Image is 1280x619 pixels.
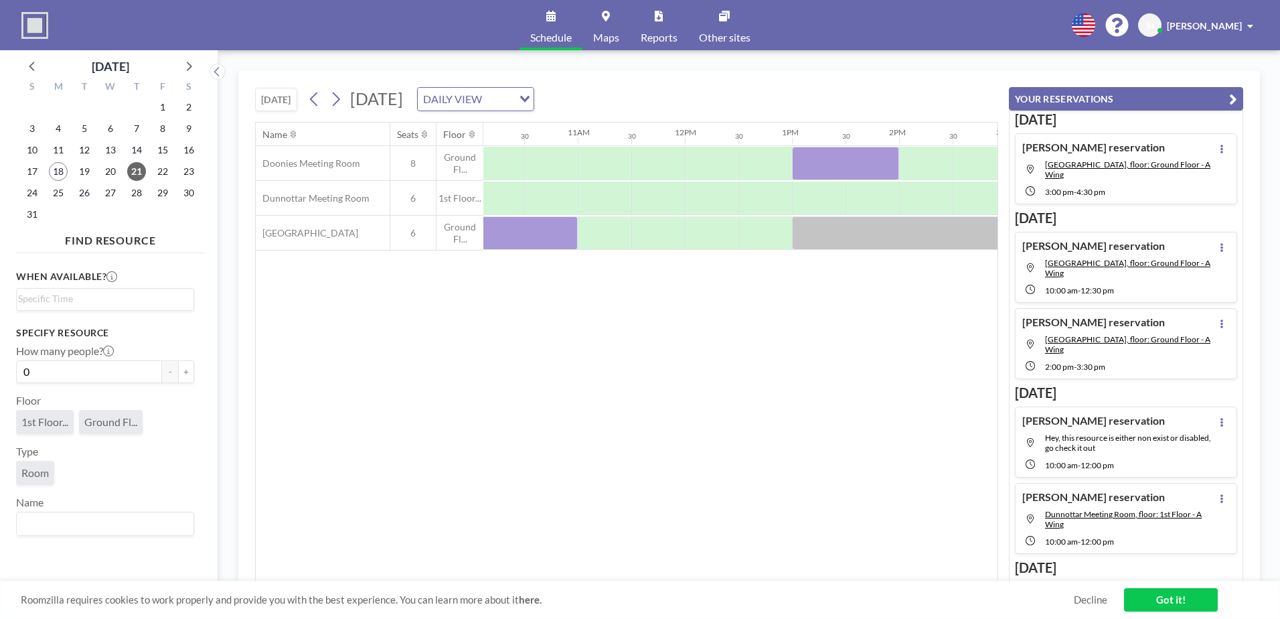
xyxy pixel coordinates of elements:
div: T [72,79,98,96]
span: SI [1146,19,1154,31]
h3: [DATE] [1015,385,1237,401]
span: 1st Floor... [21,415,68,429]
span: DAILY VIEW [420,90,485,108]
div: Seats [397,129,418,141]
div: F [149,79,175,96]
label: How many people? [16,344,114,358]
h4: [PERSON_NAME] reservation [1022,490,1165,504]
span: 3:30 PM [1076,362,1105,372]
h3: [DATE] [1015,111,1237,128]
div: Search for option [17,289,193,309]
a: Got it! [1124,588,1218,612]
span: Doonies Meeting Room [256,157,360,169]
span: Sunday, August 17, 2025 [23,162,42,181]
div: 12PM [675,127,696,137]
h3: [DATE] [1015,559,1237,576]
div: 30 [628,132,636,141]
span: Sunday, August 31, 2025 [23,205,42,224]
span: Dunnottar Meeting Room, floor: 1st Floor - A Wing [1045,509,1202,529]
div: S [175,79,202,96]
div: [DATE] [92,57,129,76]
span: Monday, August 25, 2025 [49,184,68,202]
span: Thursday, August 14, 2025 [127,141,146,159]
span: Loirston Meeting Room, floor: Ground Floor - A Wing [1045,159,1210,180]
span: [PERSON_NAME] [1167,20,1242,31]
span: Loirston Meeting Room, floor: Ground Floor - A Wing [1045,334,1210,354]
div: 30 [842,132,850,141]
span: 10:00 AM [1045,460,1078,470]
h3: [DATE] [1015,210,1237,226]
h4: [PERSON_NAME] reservation [1022,414,1165,427]
label: Name [16,496,44,509]
span: 1st Floor... [436,192,483,204]
span: Monday, August 4, 2025 [49,119,68,138]
span: 12:00 PM [1081,537,1114,547]
span: Saturday, August 30, 2025 [179,184,198,202]
label: Floor [16,394,41,407]
span: 12:30 PM [1081,285,1114,295]
h4: [PERSON_NAME] reservation [1022,316,1165,329]
span: 8 [390,157,436,169]
span: Thursday, August 21, 2025 [127,162,146,181]
span: 2:00 PM [1045,362,1074,372]
span: 3:00 PM [1045,187,1074,197]
span: 6 [390,227,436,239]
span: - [1078,460,1081,470]
span: Saturday, August 9, 2025 [179,119,198,138]
button: YOUR RESERVATIONS [1009,87,1243,111]
span: Wednesday, August 27, 2025 [101,184,120,202]
div: 30 [735,132,743,141]
span: Room [21,466,49,480]
div: 3PM [996,127,1013,137]
span: Tuesday, August 19, 2025 [75,162,94,181]
span: [DATE] [350,88,403,109]
div: T [123,79,149,96]
span: Friday, August 29, 2025 [153,184,172,202]
div: Name [262,129,287,141]
img: organization-logo [21,12,48,39]
input: Search for option [18,291,186,306]
span: [GEOGRAPHIC_DATA] [256,227,358,239]
span: 6 [390,192,436,204]
span: Thursday, August 28, 2025 [127,184,146,202]
h3: Specify resource [16,327,194,339]
div: 2PM [889,127,906,137]
span: Friday, August 8, 2025 [153,119,172,138]
span: Monday, August 11, 2025 [49,141,68,159]
div: 11AM [568,127,590,137]
input: Search for option [486,90,511,108]
span: Other sites [699,32,750,43]
h4: FIND RESOURCE [16,228,205,247]
span: Wednesday, August 6, 2025 [101,119,120,138]
a: here. [519,594,542,606]
span: Sunday, August 3, 2025 [23,119,42,138]
span: Loirston Meeting Room, floor: Ground Floor - A Wing [1045,258,1210,278]
h4: [PERSON_NAME] reservation [1022,141,1165,154]
button: - [162,360,178,383]
span: Reports [641,32,677,43]
div: S [19,79,46,96]
span: Friday, August 15, 2025 [153,141,172,159]
span: Monday, August 18, 2025 [49,162,68,181]
span: Saturday, August 2, 2025 [179,98,198,117]
h4: [PERSON_NAME] reservation [1022,239,1165,253]
span: Ground Fl... [436,221,483,245]
span: Dunnottar Meeting Room [256,192,370,204]
span: - [1074,362,1076,372]
span: Tuesday, August 5, 2025 [75,119,94,138]
span: 12:00 PM [1081,460,1114,470]
span: 10:00 AM [1045,285,1078,295]
span: - [1078,537,1081,547]
button: + [178,360,194,383]
div: 30 [949,132,957,141]
span: Roomzilla requires cookies to work properly and provide you with the best experience. You can lea... [21,594,1074,606]
span: Saturday, August 23, 2025 [179,162,198,181]
input: Search for option [18,515,186,533]
button: [DATE] [255,88,297,111]
span: 10:00 AM [1045,537,1078,547]
span: Wednesday, August 13, 2025 [101,141,120,159]
span: 4:30 PM [1076,187,1105,197]
span: Saturday, August 16, 2025 [179,141,198,159]
a: Decline [1074,594,1107,606]
span: Wednesday, August 20, 2025 [101,162,120,181]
